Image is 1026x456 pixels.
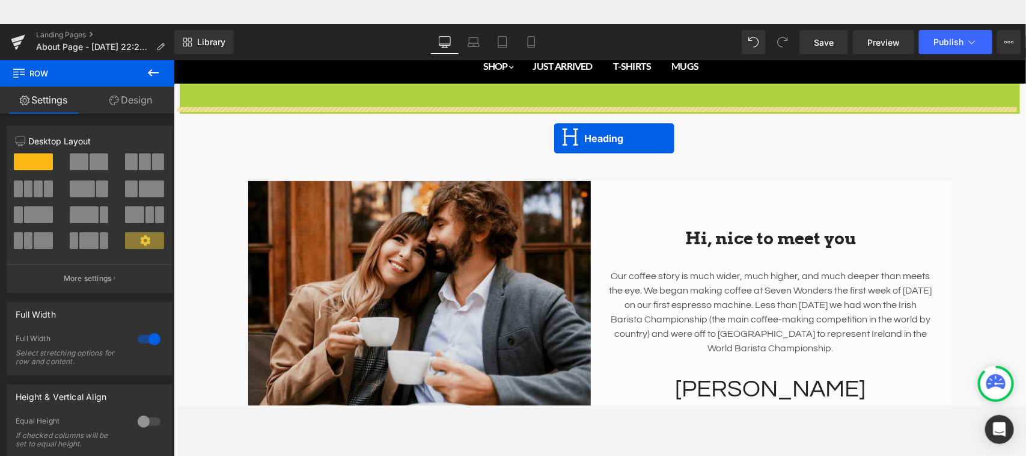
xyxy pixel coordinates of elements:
span: Save [814,36,834,49]
a: Tablet [488,30,517,54]
a: Laptop [459,30,488,54]
span: Library [197,37,225,48]
button: More settings [7,264,172,292]
button: Publish [919,30,992,54]
a: JUST ARRIVED [350,17,427,43]
button: Redo [771,30,795,54]
p: [PERSON_NAME] [435,339,759,368]
a: Mobile [517,30,546,54]
div: Open Intercom Messenger [985,415,1014,444]
a: New Library [174,30,234,54]
a: T-SHIRTS [430,17,487,43]
a: SHOP [301,17,348,43]
div: Select stretching options for row and content. [16,349,124,366]
span: Row [12,60,132,87]
a: Preview [853,30,914,54]
p: Our coffee story is much wider, much higher, and much deeper than meets the eye. We began making ... [435,233,759,319]
a: MUGS [489,17,534,43]
span: About Page - [DATE] 22:25:50 [36,42,151,52]
div: Equal Height [16,416,126,429]
button: More [997,30,1021,54]
a: Desktop [430,30,459,54]
p: Desktop Layout [16,135,163,147]
div: Height & Vertical Align [16,385,106,402]
div: If checked columns will be set to equal height. [16,431,124,448]
p: More settings [64,273,112,284]
a: Design [87,87,174,114]
ul: Main menu [11,12,823,48]
nav: Main [5,12,847,48]
div: Full Width [16,334,126,347]
span: Publish [933,37,963,47]
span: Preview [867,36,900,49]
button: Undo [742,30,766,54]
a: Landing Pages [36,30,174,40]
div: Full Width [16,303,56,319]
h2: Hi, nice to meet you [435,191,759,213]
